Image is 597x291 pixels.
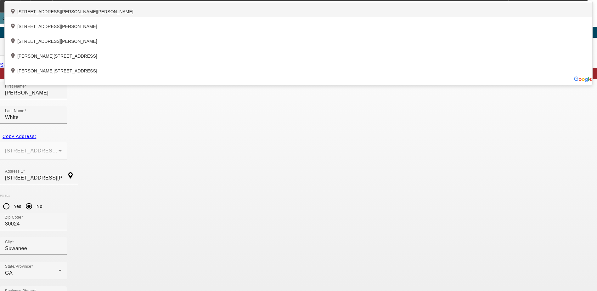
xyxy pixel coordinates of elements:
[574,77,592,82] img: Powered by Google
[5,265,31,269] mat-label: State/Province
[5,84,25,88] mat-label: First Name
[10,67,17,75] mat-icon: add_location
[5,3,592,17] div: [STREET_ADDRESS][PERSON_NAME][PERSON_NAME]
[10,53,17,60] mat-icon: add_location
[5,215,21,220] mat-label: Zip Code
[5,47,592,62] div: [PERSON_NAME][STREET_ADDRESS]
[5,32,592,47] div: [STREET_ADDRESS][PERSON_NAME]
[5,240,12,244] mat-label: City
[10,23,17,31] mat-icon: add_location
[3,16,184,21] span: Opportunity / 082500466 / Legacy Towing & transport LLC / [PERSON_NAME]
[63,172,78,179] mat-icon: add_location
[5,62,592,77] div: [PERSON_NAME][STREET_ADDRESS]
[35,203,42,209] label: No
[10,38,17,45] mat-icon: add_location
[5,270,13,276] span: GA
[3,134,36,139] span: Copy Address:
[10,8,17,16] mat-icon: add_location
[13,203,21,209] label: Yes
[5,17,592,32] div: [STREET_ADDRESS][PERSON_NAME]
[5,109,24,113] mat-label: Last Name
[5,169,23,174] mat-label: Address 1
